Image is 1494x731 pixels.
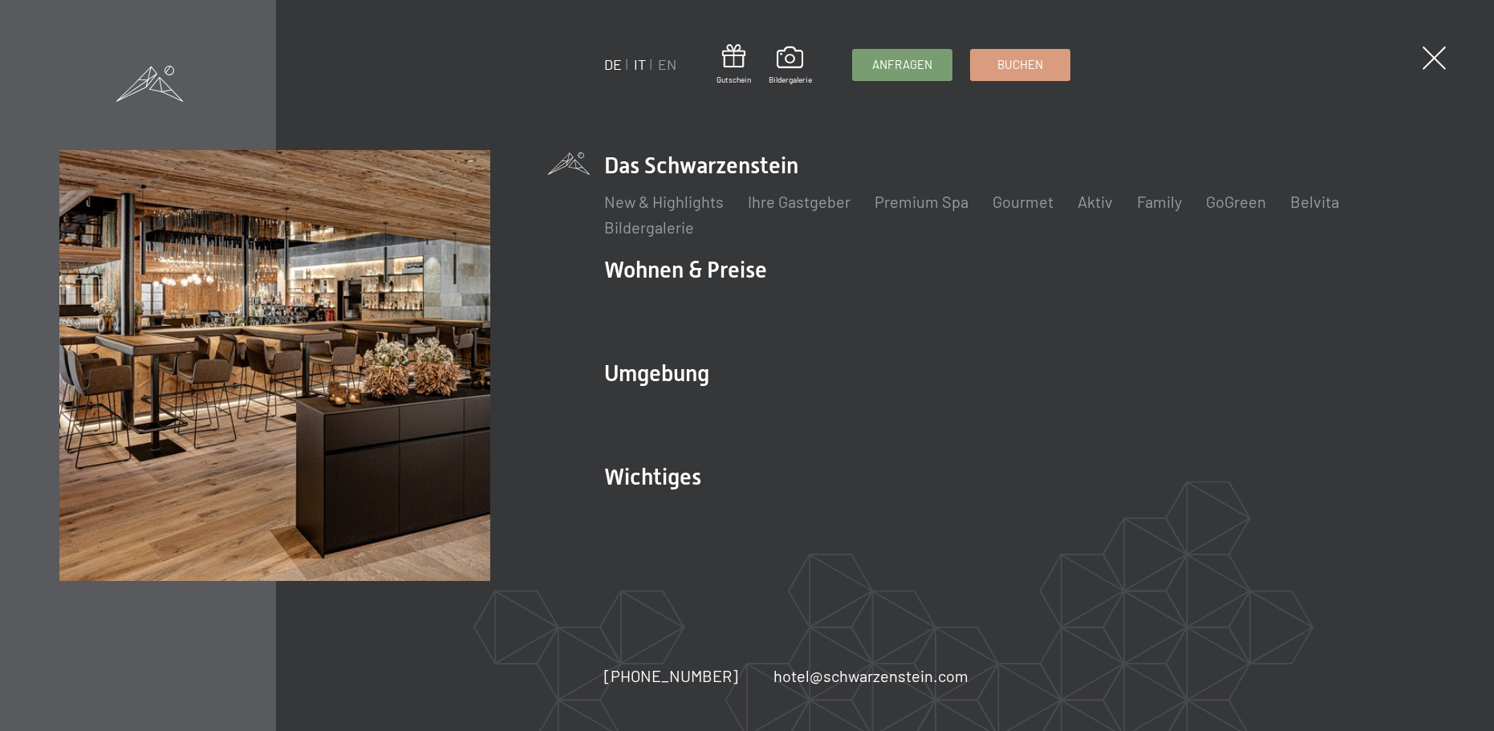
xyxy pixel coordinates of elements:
a: New & Highlights [604,192,724,211]
a: Gourmet [993,192,1054,211]
a: DE [604,55,622,73]
span: Gutschein [717,74,751,85]
a: [PHONE_NUMBER] [604,664,738,687]
a: Premium Spa [875,192,968,211]
a: GoGreen [1206,192,1266,211]
a: Bildergalerie [769,47,812,85]
span: Buchen [997,56,1043,73]
a: IT [634,55,646,73]
span: [PHONE_NUMBER] [604,666,738,685]
span: Bildergalerie [769,74,812,85]
a: Family [1137,192,1182,211]
a: Ihre Gastgeber [748,192,851,211]
a: hotel@schwarzenstein.com [773,664,968,687]
a: EN [658,55,676,73]
a: Aktiv [1078,192,1113,211]
a: Belvita [1290,192,1339,211]
a: Gutschein [717,44,751,85]
a: Buchen [971,50,1070,80]
span: Anfragen [872,56,932,73]
a: Anfragen [853,50,952,80]
a: Bildergalerie [604,217,694,237]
